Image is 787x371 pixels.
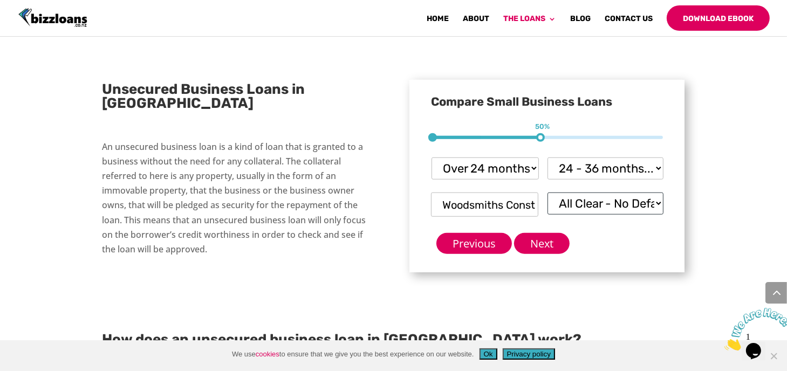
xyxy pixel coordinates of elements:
span: 1 [4,4,9,13]
img: Chat attention grabber [4,4,71,47]
a: About [463,15,489,31]
span: How does an unsecured business loan in [GEOGRAPHIC_DATA] work? [102,331,582,348]
b: Unsecured Business Loans in [GEOGRAPHIC_DATA] [102,81,305,112]
a: cookies [256,350,279,358]
span: An unsecured business loan is a kind of loan that is granted to a business without the need for a... [102,141,366,255]
img: Bizzloans New Zealand [18,8,87,28]
span: 50% [535,122,550,131]
h3: Compare Small Business Loans [431,96,663,113]
input: Previous [436,233,512,254]
a: Home [427,15,449,31]
input: Business Trading Name [431,193,538,217]
a: Blog [570,15,591,31]
a: Download Ebook [667,5,770,31]
button: Privacy policy [503,348,555,360]
button: Ok [480,348,497,360]
a: The Loans [503,15,556,31]
span: We use to ensure that we give you the best experience on our website. [232,349,474,360]
iframe: chat widget [720,304,787,355]
input: Next [514,233,570,254]
a: Contact Us [605,15,653,31]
